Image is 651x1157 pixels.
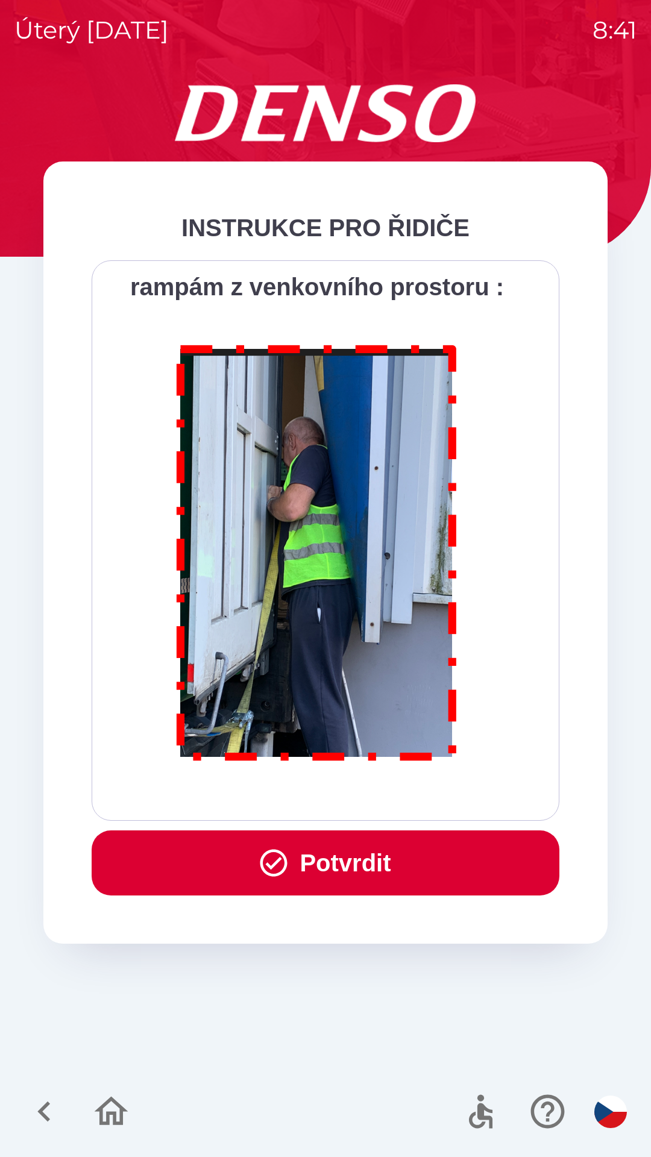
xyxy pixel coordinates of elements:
[593,12,637,48] p: 8:41
[163,329,471,772] img: M8MNayrTL6gAAAABJRU5ErkJggg==
[14,12,169,48] p: úterý [DATE]
[92,210,559,246] div: INSTRUKCE PRO ŘIDIČE
[594,1096,627,1128] img: cs flag
[43,84,608,142] img: Logo
[92,830,559,895] button: Potvrdit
